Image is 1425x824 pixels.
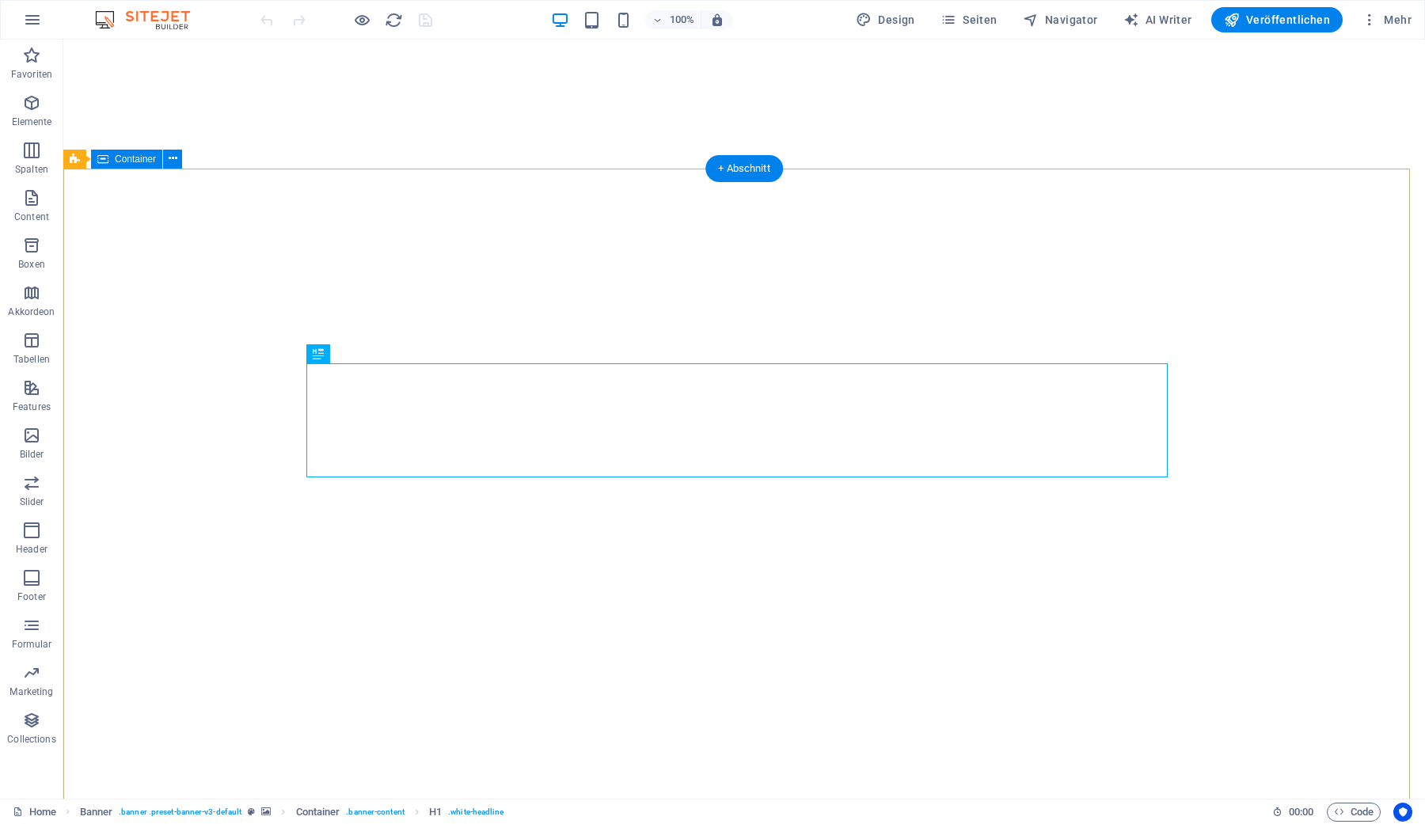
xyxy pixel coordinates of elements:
p: Content [14,211,49,223]
a: Klick, um Auswahl aufzuheben. Doppelklick öffnet Seitenverwaltung [13,803,56,822]
p: Elemente [12,116,52,128]
nav: breadcrumb [80,803,504,822]
h6: Session-Zeit [1272,803,1314,822]
p: Favoriten [11,68,52,81]
p: Boxen [18,258,45,271]
p: Tabellen [13,353,50,366]
span: 00 00 [1289,803,1313,822]
button: reload [384,10,403,29]
button: Klicke hier, um den Vorschau-Modus zu verlassen [352,10,371,29]
div: + Abschnitt [705,155,783,182]
span: Veröffentlichen [1224,12,1330,28]
span: Klick zum Auswählen. Doppelklick zum Bearbeiten [296,803,340,822]
span: . banner-content [346,803,404,822]
span: . white-headline [448,803,503,822]
span: : [1300,806,1302,818]
h6: 100% [669,10,694,29]
button: Mehr [1355,7,1418,32]
p: Header [16,543,47,556]
p: Akkordeon [8,306,55,318]
span: . banner .preset-banner-v3-default [119,803,241,822]
span: AI Writer [1123,12,1192,28]
button: 100% [645,10,701,29]
div: Design (Strg+Alt+Y) [849,7,921,32]
span: Container [115,154,156,164]
i: Bei Größenänderung Zoomstufe automatisch an das gewählte Gerät anpassen. [710,13,724,27]
span: Mehr [1362,12,1412,28]
p: Formular [12,638,52,651]
p: Collections [7,733,55,746]
button: Code [1327,803,1381,822]
p: Bilder [20,448,44,461]
span: Code [1334,803,1374,822]
span: Klick zum Auswählen. Doppelklick zum Bearbeiten [80,803,113,822]
p: Slider [20,496,44,508]
p: Spalten [15,163,48,176]
img: Editor Logo [91,10,210,29]
p: Footer [17,590,46,603]
i: Dieses Element ist ein anpassbares Preset [248,807,255,816]
i: Element verfügt über einen Hintergrund [261,807,271,816]
i: Seite neu laden [385,11,403,29]
span: Klick zum Auswählen. Doppelklick zum Bearbeiten [429,803,442,822]
p: Marketing [9,685,53,698]
p: Features [13,401,51,413]
span: Navigator [1023,12,1098,28]
span: Design [856,12,915,28]
span: Seiten [940,12,997,28]
button: AI Writer [1117,7,1199,32]
button: Veröffentlichen [1211,7,1343,32]
button: Design [849,7,921,32]
button: Usercentrics [1393,803,1412,822]
button: Navigator [1016,7,1104,32]
button: Seiten [934,7,1004,32]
